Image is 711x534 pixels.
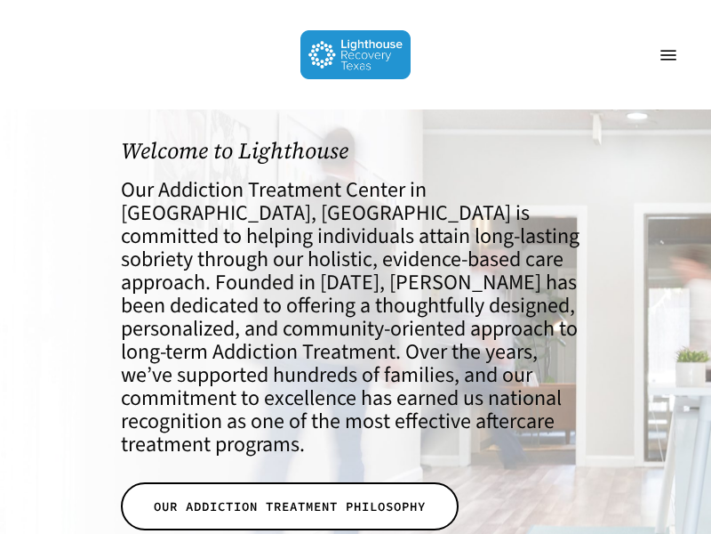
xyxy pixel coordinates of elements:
[121,138,590,164] h1: Welcome to Lighthouse
[651,46,686,64] a: Navigation Menu
[300,30,411,79] img: Lighthouse Recovery Texas
[121,482,459,530] a: OUR ADDICTION TREATMENT PHILOSOPHY
[154,498,426,515] span: OUR ADDICTION TREATMENT PHILOSOPHY
[121,179,590,457] h4: Our Addiction Treatment Center in [GEOGRAPHIC_DATA], [GEOGRAPHIC_DATA] is committed to helping in...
